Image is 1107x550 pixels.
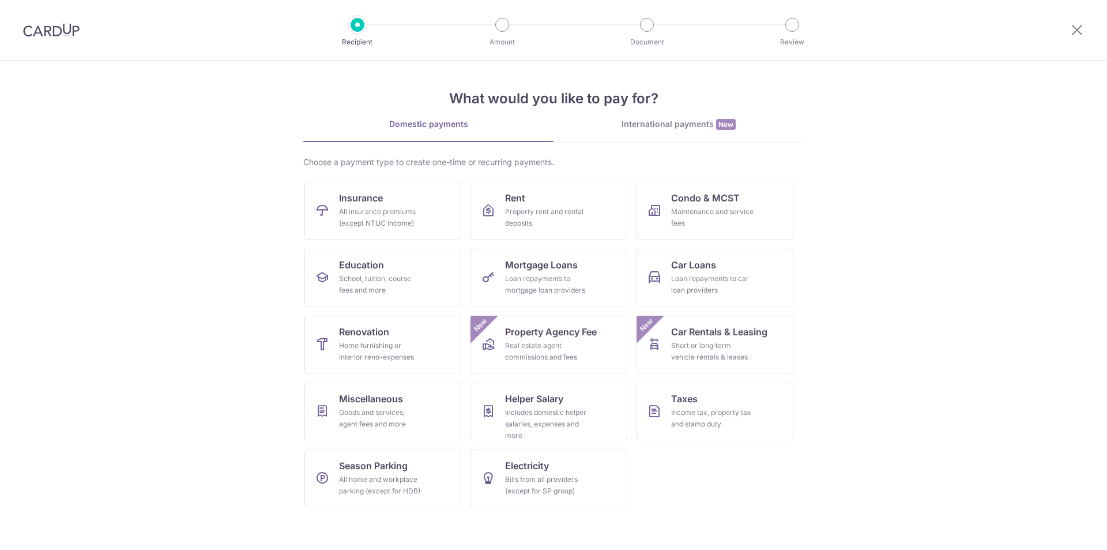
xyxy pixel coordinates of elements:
[304,316,461,373] a: RenovationHome furnishing or interior reno-expenses
[671,273,754,296] div: Loan repayments to car loan providers
[339,325,389,339] span: Renovation
[637,316,793,373] a: Car Rentals & LeasingShort or long‑term vehicle rentals & leasesNew
[637,182,793,240] a: Condo & MCSTMaintenance and service fees
[505,273,588,296] div: Loan repayments to mortgage loan providers
[637,249,793,306] a: Car LoansLoan repayments to car loan providers
[750,36,835,48] p: Review
[505,392,563,406] span: Helper Salary
[505,325,597,339] span: Property Agency Fee
[304,182,461,240] a: InsuranceAll insurance premiums (except NTUC Income)
[303,88,804,109] h4: What would you like to pay for?
[339,407,422,430] div: Goods and services, agent fees and more
[303,118,553,130] div: Domestic payments
[604,36,690,48] p: Document
[304,450,461,507] a: Season ParkingAll home and workplace parking (except for HDB)
[716,119,736,130] span: New
[339,258,384,272] span: Education
[339,392,403,406] span: Miscellaneous
[470,249,627,306] a: Mortgage LoansLoan repayments to mortgage loan providers
[505,474,588,497] div: Bills from all providers (except for SP group)
[339,206,422,229] div: All insurance premiums (except NTUC Income)
[671,325,767,339] span: Car Rentals & Leasing
[671,206,754,229] div: Maintenance and service fees
[470,383,627,440] a: Helper SalaryIncludes domestic helper salaries, expenses and more
[339,273,422,296] div: School, tuition, course fees and more
[339,340,422,363] div: Home furnishing or interior reno-expenses
[505,258,578,272] span: Mortgage Loans
[470,182,627,240] a: RentProperty rent and rental deposits
[470,316,627,373] a: Property Agency FeeReal estate agent commissions and feesNew
[339,474,422,497] div: All home and workplace parking (except for HDB)
[339,191,383,205] span: Insurance
[339,459,408,473] span: Season Parking
[23,23,80,37] img: CardUp
[505,206,588,229] div: Property rent and rental deposits
[505,459,549,473] span: Electricity
[553,118,804,130] div: International payments
[471,316,490,335] span: New
[637,316,656,335] span: New
[671,392,698,406] span: Taxes
[470,450,627,507] a: ElectricityBills from all providers (except for SP group)
[671,407,754,430] div: Income tax, property tax and stamp duty
[671,340,754,363] div: Short or long‑term vehicle rentals & leases
[671,258,716,272] span: Car Loans
[460,36,545,48] p: Amount
[304,383,461,440] a: MiscellaneousGoods and services, agent fees and more
[505,340,588,363] div: Real estate agent commissions and fees
[671,191,740,205] span: Condo & MCST
[505,407,588,442] div: Includes domestic helper salaries, expenses and more
[505,191,525,205] span: Rent
[303,156,804,168] div: Choose a payment type to create one-time or recurring payments.
[315,36,400,48] p: Recipient
[1033,515,1095,544] iframe: Opens a widget where you can find more information
[637,383,793,440] a: TaxesIncome tax, property tax and stamp duty
[304,249,461,306] a: EducationSchool, tuition, course fees and more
